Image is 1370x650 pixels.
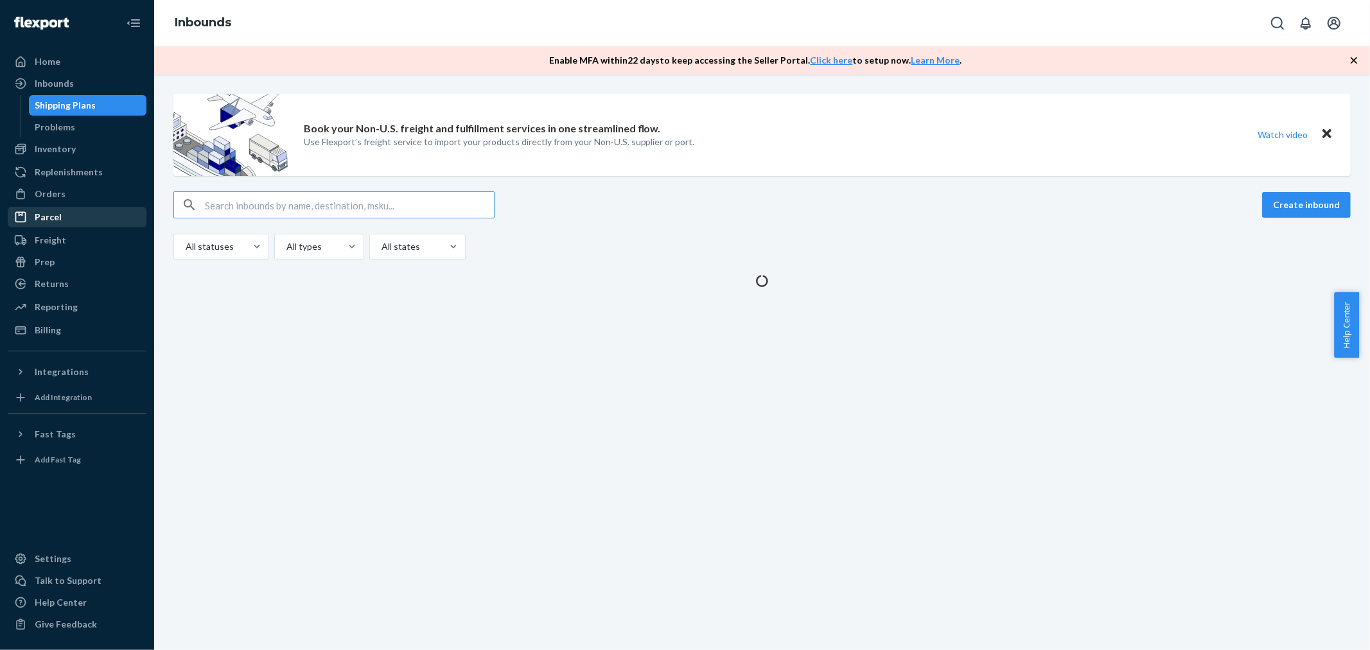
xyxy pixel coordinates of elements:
[35,211,62,224] div: Parcel
[35,618,97,631] div: Give Feedback
[911,55,960,66] a: Learn More
[8,592,146,613] a: Help Center
[304,121,661,136] p: Book your Non-U.S. freight and fulfillment services in one streamlined flow.
[1262,192,1351,218] button: Create inbound
[1334,292,1359,358] button: Help Center
[35,277,69,290] div: Returns
[8,73,146,94] a: Inbounds
[8,230,146,250] a: Freight
[121,10,146,36] button: Close Navigation
[285,240,286,253] input: All types
[35,55,60,68] div: Home
[8,274,146,294] a: Returns
[35,234,66,247] div: Freight
[35,428,76,441] div: Fast Tags
[35,454,81,465] div: Add Fast Tag
[35,574,101,587] div: Talk to Support
[8,297,146,317] a: Reporting
[1249,125,1316,144] button: Watch video
[8,139,146,159] a: Inventory
[8,362,146,382] button: Integrations
[380,240,382,253] input: All states
[8,387,146,408] a: Add Integration
[184,240,186,253] input: All statuses
[35,552,71,565] div: Settings
[35,166,103,179] div: Replenishments
[8,614,146,635] button: Give Feedback
[35,392,92,403] div: Add Integration
[29,95,147,116] a: Shipping Plans
[1319,125,1335,144] button: Close
[175,15,231,30] a: Inbounds
[1265,10,1290,36] button: Open Search Box
[35,143,76,155] div: Inventory
[8,162,146,182] a: Replenishments
[35,596,87,609] div: Help Center
[811,55,853,66] a: Click here
[35,77,74,90] div: Inbounds
[8,51,146,72] a: Home
[8,450,146,470] a: Add Fast Tag
[164,4,242,42] ol: breadcrumbs
[35,188,66,200] div: Orders
[14,17,69,30] img: Flexport logo
[550,54,962,67] p: Enable MFA within 22 days to keep accessing the Seller Portal. to setup now. .
[8,207,146,227] a: Parcel
[35,99,96,112] div: Shipping Plans
[35,121,76,134] div: Problems
[205,192,494,218] input: Search inbounds by name, destination, msku...
[304,136,695,148] p: Use Flexport’s freight service to import your products directly from your Non-U.S. supplier or port.
[1293,10,1319,36] button: Open notifications
[35,301,78,313] div: Reporting
[8,549,146,569] a: Settings
[35,324,61,337] div: Billing
[8,424,146,444] button: Fast Tags
[8,252,146,272] a: Prep
[8,184,146,204] a: Orders
[1321,10,1347,36] button: Open account menu
[35,256,55,268] div: Prep
[35,365,89,378] div: Integrations
[8,570,146,591] a: Talk to Support
[29,117,147,137] a: Problems
[8,320,146,340] a: Billing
